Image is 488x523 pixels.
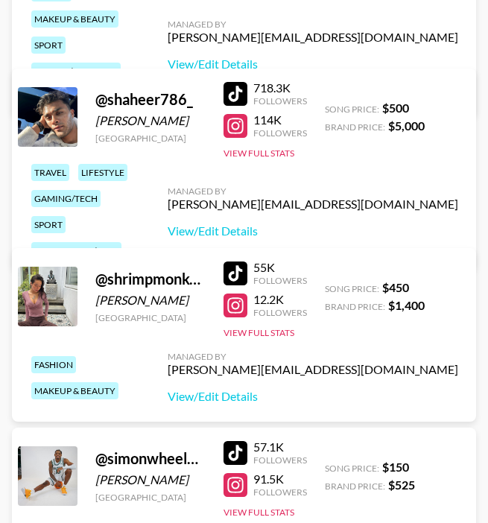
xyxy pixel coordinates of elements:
[253,440,307,454] div: 57.1K
[253,95,307,107] div: Followers
[388,298,425,312] strong: $ 1,400
[253,112,307,127] div: 114K
[253,80,307,95] div: 718.3K
[325,283,379,294] span: Song Price:
[253,454,307,466] div: Followers
[253,127,307,139] div: Followers
[168,351,458,362] div: Managed By
[253,275,307,286] div: Followers
[95,449,206,468] div: @ simonwheeler10
[95,293,206,308] div: [PERSON_NAME]
[224,148,294,159] button: View Full Stats
[168,362,458,377] div: [PERSON_NAME][EMAIL_ADDRESS][DOMAIN_NAME]
[95,113,206,128] div: [PERSON_NAME]
[253,260,307,275] div: 55K
[382,460,409,474] strong: $ 150
[388,478,415,492] strong: $ 525
[95,472,206,487] div: [PERSON_NAME]
[253,486,307,498] div: Followers
[31,356,76,373] div: fashion
[95,270,206,288] div: @ shrimpmonkey04
[31,37,66,54] div: sport
[168,389,458,404] a: View/Edit Details
[168,186,458,197] div: Managed By
[31,164,69,181] div: travel
[168,197,458,212] div: [PERSON_NAME][EMAIL_ADDRESS][DOMAIN_NAME]
[31,63,121,80] div: health / wellness
[388,118,425,133] strong: $ 5,000
[325,463,379,474] span: Song Price:
[253,472,307,486] div: 91.5K
[382,280,409,294] strong: $ 450
[95,492,206,503] div: [GEOGRAPHIC_DATA]
[31,10,118,28] div: makeup & beauty
[253,307,307,318] div: Followers
[95,312,206,323] div: [GEOGRAPHIC_DATA]
[168,57,458,72] a: View/Edit Details
[95,133,206,144] div: [GEOGRAPHIC_DATA]
[325,301,385,312] span: Brand Price:
[31,382,118,399] div: makeup & beauty
[168,224,458,238] a: View/Edit Details
[325,104,379,115] span: Song Price:
[325,121,385,133] span: Brand Price:
[382,101,409,115] strong: $ 500
[168,19,458,30] div: Managed By
[168,30,458,45] div: [PERSON_NAME][EMAIL_ADDRESS][DOMAIN_NAME]
[325,481,385,492] span: Brand Price:
[95,90,206,109] div: @ shaheer786_
[224,327,294,338] button: View Full Stats
[31,190,101,207] div: gaming/tech
[78,164,127,181] div: lifestyle
[253,292,307,307] div: 12.2K
[31,216,66,233] div: sport
[224,507,294,518] button: View Full Stats
[31,242,121,259] div: automotive/cars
